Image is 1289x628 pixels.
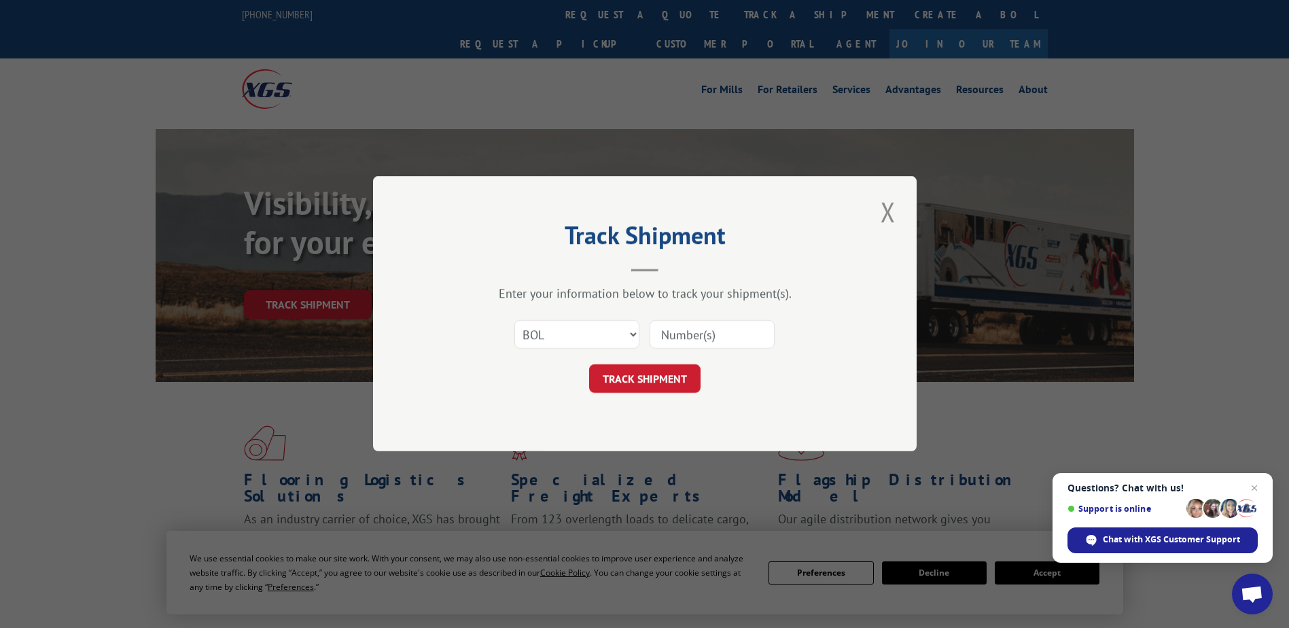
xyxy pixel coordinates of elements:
[441,286,849,302] div: Enter your information below to track your shipment(s).
[1103,534,1240,546] span: Chat with XGS Customer Support
[1232,574,1273,614] a: Open chat
[441,226,849,251] h2: Track Shipment
[1067,483,1258,493] span: Questions? Chat with us!
[589,365,701,394] button: TRACK SHIPMENT
[1067,527,1258,553] span: Chat with XGS Customer Support
[650,321,775,349] input: Number(s)
[1067,504,1182,514] span: Support is online
[877,193,900,230] button: Close modal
